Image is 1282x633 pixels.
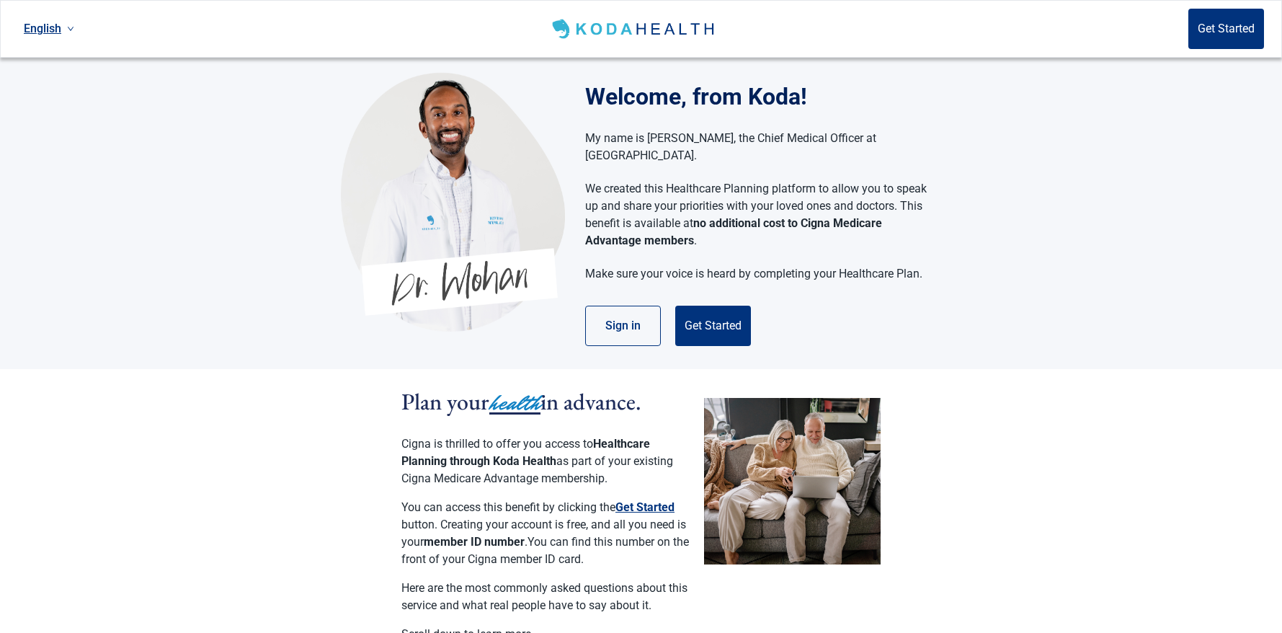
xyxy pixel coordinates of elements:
button: Sign in [585,306,661,346]
span: in advance. [540,386,641,417]
span: Plan your [401,386,489,417]
button: Get Started [675,306,751,346]
a: Current language: English [18,17,80,40]
strong: member ID number [424,535,525,549]
button: Get Started [1188,9,1264,49]
button: Get Started [615,499,675,516]
img: Koda Health [341,72,565,332]
p: Make sure your voice is heard by completing your Healthcare Plan. [585,265,927,283]
span: down [67,25,74,32]
img: Couple planning their healthcare together [704,398,881,565]
p: Here are the most commonly asked questions about this service and what real people have to say ab... [401,580,690,614]
p: My name is [PERSON_NAME], the Chief Medical Officer at [GEOGRAPHIC_DATA]. [585,130,927,164]
strong: no additional cost to Cigna Medicare Advantage members [585,216,882,247]
span: Cigna is thrilled to offer you access to [401,437,593,451]
p: You can access this benefit by clicking the button. Creating your account is free, and all you ne... [401,499,690,568]
p: We created this Healthcare Planning platform to allow you to speak up and share your priorities w... [585,180,927,249]
img: Koda Health [549,17,720,40]
span: health [489,387,540,419]
h1: Welcome, from Koda! [585,79,942,114]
